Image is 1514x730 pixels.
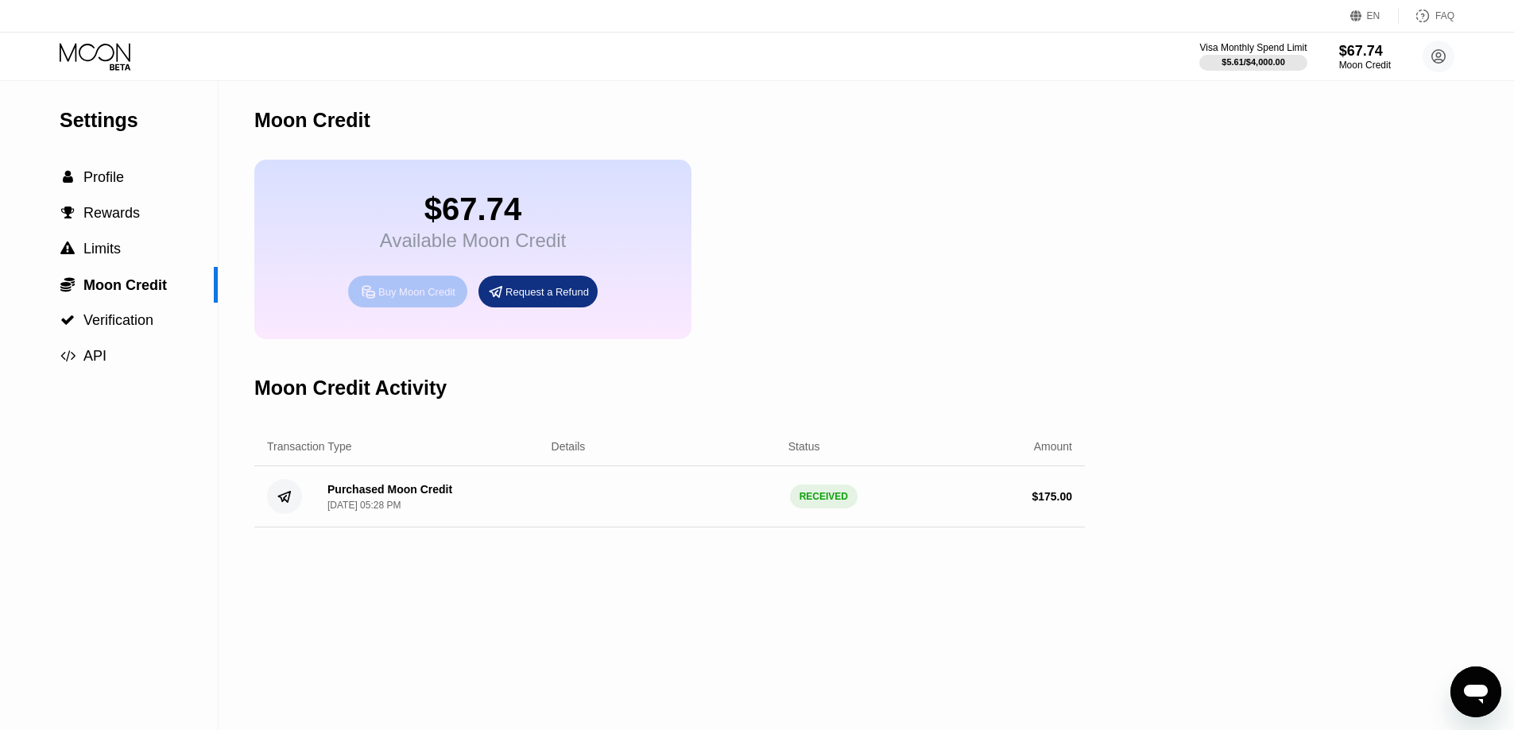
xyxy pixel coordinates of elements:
div: $67.74 [1339,43,1391,60]
div: Buy Moon Credit [348,276,467,307]
div: Settings [60,109,218,132]
span:  [61,206,75,220]
span:  [60,349,76,363]
div: [DATE] 05:28 PM [327,500,401,511]
div: Amount [1034,440,1072,453]
span:  [60,241,75,256]
span: Limits [83,241,121,257]
div: $67.74Moon Credit [1339,43,1391,71]
span: Moon Credit [83,277,167,293]
div: Details [552,440,586,453]
div: Available Moon Credit [380,230,566,252]
span:  [60,313,75,327]
span: Verification [83,312,153,328]
div: Status [788,440,820,453]
div: $ 175.00 [1032,490,1072,503]
div: RECEIVED [790,485,858,508]
div: $67.74 [380,191,566,227]
div: FAQ [1399,8,1454,24]
div: Visa Monthly Spend Limit [1199,42,1307,53]
div: Transaction Type [267,440,352,453]
div: Visa Monthly Spend Limit$5.61/$4,000.00 [1199,42,1307,71]
span:  [60,276,75,292]
div:  [60,206,76,220]
div: EN [1367,10,1380,21]
span: Profile [83,169,124,185]
div: FAQ [1435,10,1454,21]
div: $5.61 / $4,000.00 [1222,57,1285,67]
div:  [60,170,76,184]
span: API [83,348,106,364]
div: Buy Moon Credit [378,285,455,299]
div: Request a Refund [505,285,589,299]
span:  [63,170,73,184]
div: Purchased Moon Credit [327,483,452,496]
div: Moon Credit [254,109,370,132]
span: Rewards [83,205,140,221]
iframe: Button to launch messaging window [1450,666,1501,717]
div: Request a Refund [478,276,598,307]
div: EN [1350,8,1399,24]
div: Moon Credit Activity [254,377,447,400]
div: Moon Credit [1339,60,1391,71]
